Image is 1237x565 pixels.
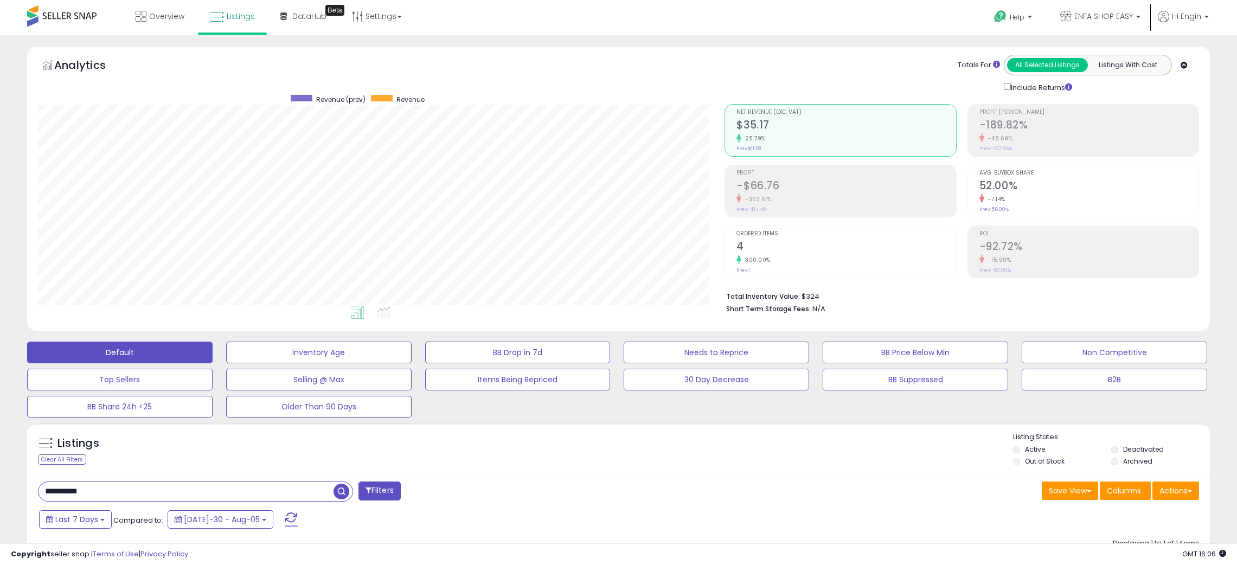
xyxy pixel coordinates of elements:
[741,195,771,203] small: -363.61%
[93,549,139,559] a: Terms of Use
[1107,485,1141,496] span: Columns
[226,342,412,363] button: Inventory Age
[149,11,184,22] span: Overview
[358,481,401,500] button: Filters
[1010,12,1024,22] span: Help
[11,549,50,559] strong: Copyright
[812,304,825,314] span: N/A
[1074,11,1133,22] span: ENFA SHOP EASY
[27,396,213,418] button: BB Share 24h <25
[979,206,1009,213] small: Prev: 56.00%
[425,342,611,363] button: BB Drop in 7d
[1025,445,1045,454] label: Active
[736,206,766,213] small: Prev: -$14.40
[54,57,127,75] h5: Analytics
[1123,445,1164,454] label: Deactivated
[38,454,86,465] div: Clear All Filters
[979,110,1198,115] span: Profit [PERSON_NAME]
[736,179,956,194] h2: -$66.76
[11,549,188,560] div: seller snap | |
[736,231,956,237] span: Ordered Items
[316,95,366,104] span: Revenue (prev)
[227,11,255,22] span: Listings
[1042,481,1098,500] button: Save View
[736,145,761,152] small: Prev: $11.28
[984,134,1013,143] small: -48.69%
[994,10,1007,23] i: Get Help
[57,436,99,451] h5: Listings
[984,195,1005,203] small: -7.14%
[979,170,1198,176] span: Avg. Buybox Share
[39,510,112,529] button: Last 7 Days
[226,369,412,390] button: Selling @ Max
[226,396,412,418] button: Older Than 90 Days
[823,369,1008,390] button: BB Suppressed
[140,549,188,559] a: Privacy Policy
[624,342,809,363] button: Needs to Reprice
[726,292,800,301] b: Total Inventory Value:
[1022,342,1207,363] button: Non Competitive
[1182,549,1226,559] span: 2025-08-14 16:06 GMT
[292,11,326,22] span: DataHub
[1025,457,1065,466] label: Out of Stock
[736,110,956,115] span: Net Revenue (Exc. VAT)
[979,119,1198,133] h2: -189.82%
[979,145,1012,152] small: Prev: -127.66%
[1172,11,1201,22] span: Hi Engin
[741,256,771,264] small: 300.00%
[1013,432,1210,442] p: Listing States:
[624,369,809,390] button: 30 Day Decrease
[168,510,273,529] button: [DATE]-30 - Aug-05
[985,2,1043,35] a: Help
[736,267,750,273] small: Prev: 1
[736,240,956,255] h2: 4
[958,60,1000,70] div: Totals For
[184,514,260,525] span: [DATE]-30 - Aug-05
[1158,11,1209,35] a: Hi Engin
[979,267,1011,273] small: Prev: -80.00%
[113,515,163,525] span: Compared to:
[736,119,956,133] h2: $35.17
[736,170,956,176] span: Profit
[726,289,1191,302] li: $324
[1100,481,1151,500] button: Columns
[55,514,98,525] span: Last 7 Days
[1113,538,1199,549] div: Displaying 1 to 1 of 1 items
[979,179,1198,194] h2: 52.00%
[823,342,1008,363] button: BB Price Below Min
[726,304,811,313] b: Short Term Storage Fees:
[1022,369,1207,390] button: B2B
[979,240,1198,255] h2: -92.72%
[27,369,213,390] button: Top Sellers
[27,342,213,363] button: Default
[425,369,611,390] button: Items Being Repriced
[996,81,1085,93] div: Include Returns
[984,256,1011,264] small: -15.90%
[396,95,425,104] span: Revenue
[1007,58,1088,72] button: All Selected Listings
[1152,481,1199,500] button: Actions
[1087,58,1168,72] button: Listings With Cost
[325,5,344,16] div: Tooltip anchor
[741,134,766,143] small: 211.79%
[979,231,1198,237] span: ROI
[1123,457,1152,466] label: Archived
